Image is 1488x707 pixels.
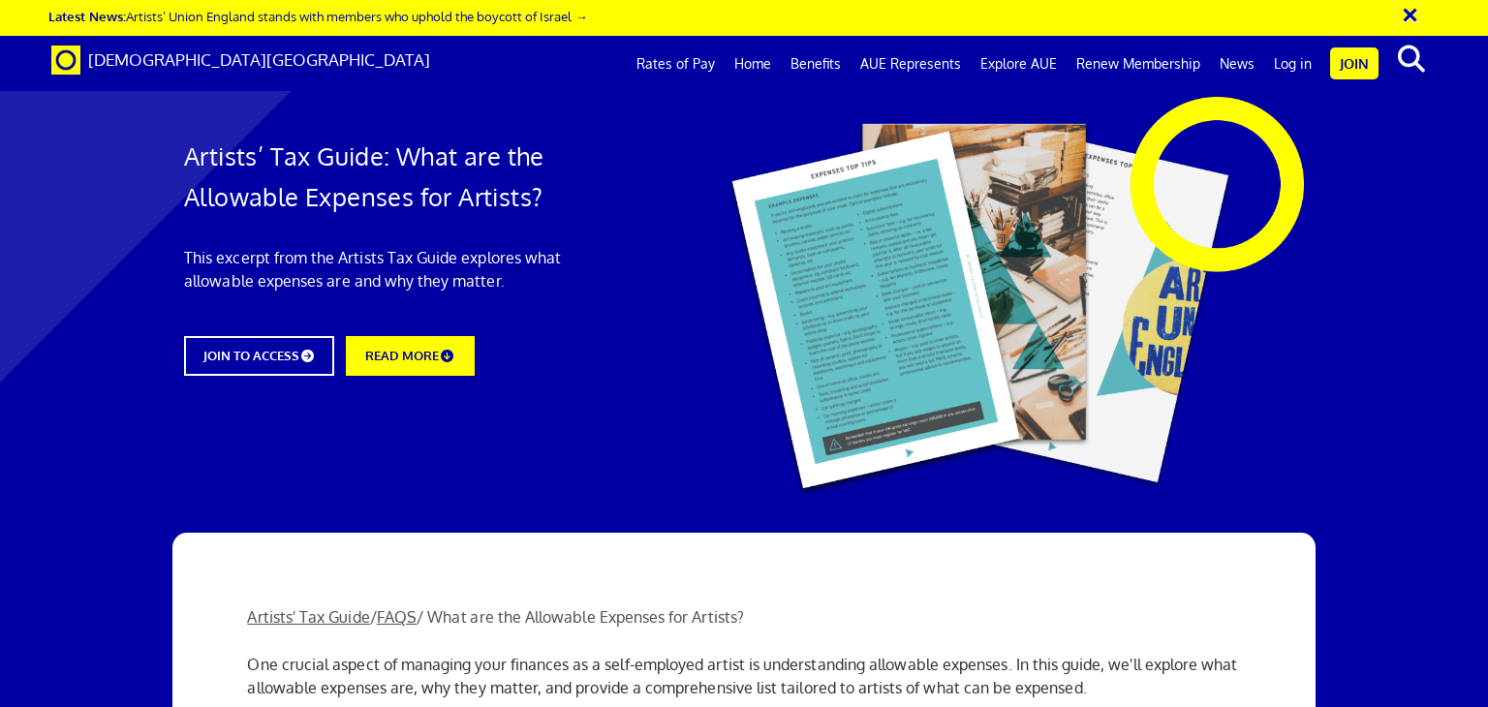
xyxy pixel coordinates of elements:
[971,40,1067,88] a: Explore AUE
[184,336,334,376] a: JOIN TO ACCESS
[851,40,971,88] a: AUE Represents
[184,246,634,292] p: This excerpt from the Artists Tax Guide explores what allowable expenses are and why they matter.
[1067,40,1210,88] a: Renew Membership
[377,607,417,627] a: FAQS
[781,40,851,88] a: Benefits
[247,607,369,627] a: Artists' Tax Guide
[1382,39,1441,79] button: search
[184,136,634,217] h1: Artists’ Tax Guide: What are the Allowable Expenses for Artists?
[88,49,430,70] span: [DEMOGRAPHIC_DATA][GEOGRAPHIC_DATA]
[725,40,781,88] a: Home
[48,8,587,24] a: Latest News:Artists’ Union England stands with members who uphold the boycott of Israel →
[346,336,474,376] a: READ MORE
[37,36,445,84] a: Brand [DEMOGRAPHIC_DATA][GEOGRAPHIC_DATA]
[1330,47,1379,79] a: Join
[1210,40,1264,88] a: News
[247,653,1240,699] p: One crucial aspect of managing your finances as a self-employed artist is understanding allowable...
[1264,40,1321,88] a: Log in
[48,8,126,24] strong: Latest News:
[247,607,744,627] span: / / What are the Allowable Expenses for Artists?
[627,40,725,88] a: Rates of Pay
